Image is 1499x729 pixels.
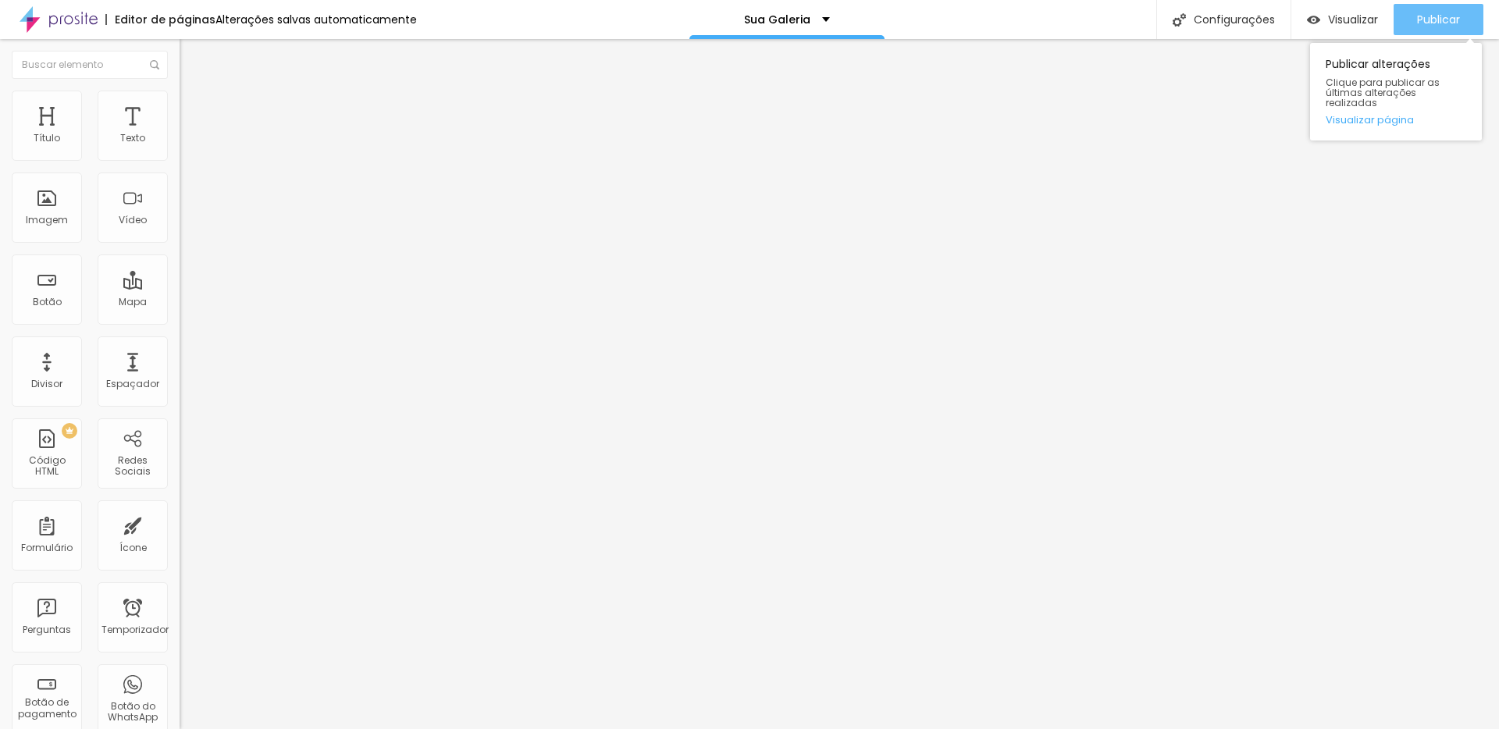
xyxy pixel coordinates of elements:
font: Botão de pagamento [18,695,77,720]
font: Espaçador [106,377,159,390]
img: Ícone [1173,13,1186,27]
font: Botão [33,295,62,308]
font: Mapa [119,295,147,308]
iframe: Editor [180,39,1499,729]
img: view-1.svg [1307,13,1320,27]
font: Editor de páginas [115,12,215,27]
font: Ícone [119,541,147,554]
font: Título [34,131,60,144]
font: Publicar [1417,12,1460,27]
font: Configurações [1194,12,1275,27]
font: Botão do WhatsApp [108,699,158,724]
font: Texto [120,131,145,144]
font: Visualizar [1328,12,1378,27]
font: Sua Galeria [744,12,810,27]
font: Divisor [31,377,62,390]
font: Vídeo [119,213,147,226]
a: Visualizar página [1326,115,1466,125]
font: Publicar alterações [1326,56,1430,72]
font: Imagem [26,213,68,226]
font: Clique para publicar as últimas alterações realizadas [1326,76,1440,109]
img: Ícone [150,60,159,69]
input: Buscar elemento [12,51,168,79]
font: Perguntas [23,623,71,636]
font: Visualizar página [1326,112,1414,127]
font: Formulário [21,541,73,554]
button: Publicar [1394,4,1483,35]
font: Temporizador [101,623,169,636]
font: Alterações salvas automaticamente [215,12,417,27]
button: Visualizar [1291,4,1394,35]
font: Redes Sociais [115,453,151,478]
font: Código HTML [29,453,66,478]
